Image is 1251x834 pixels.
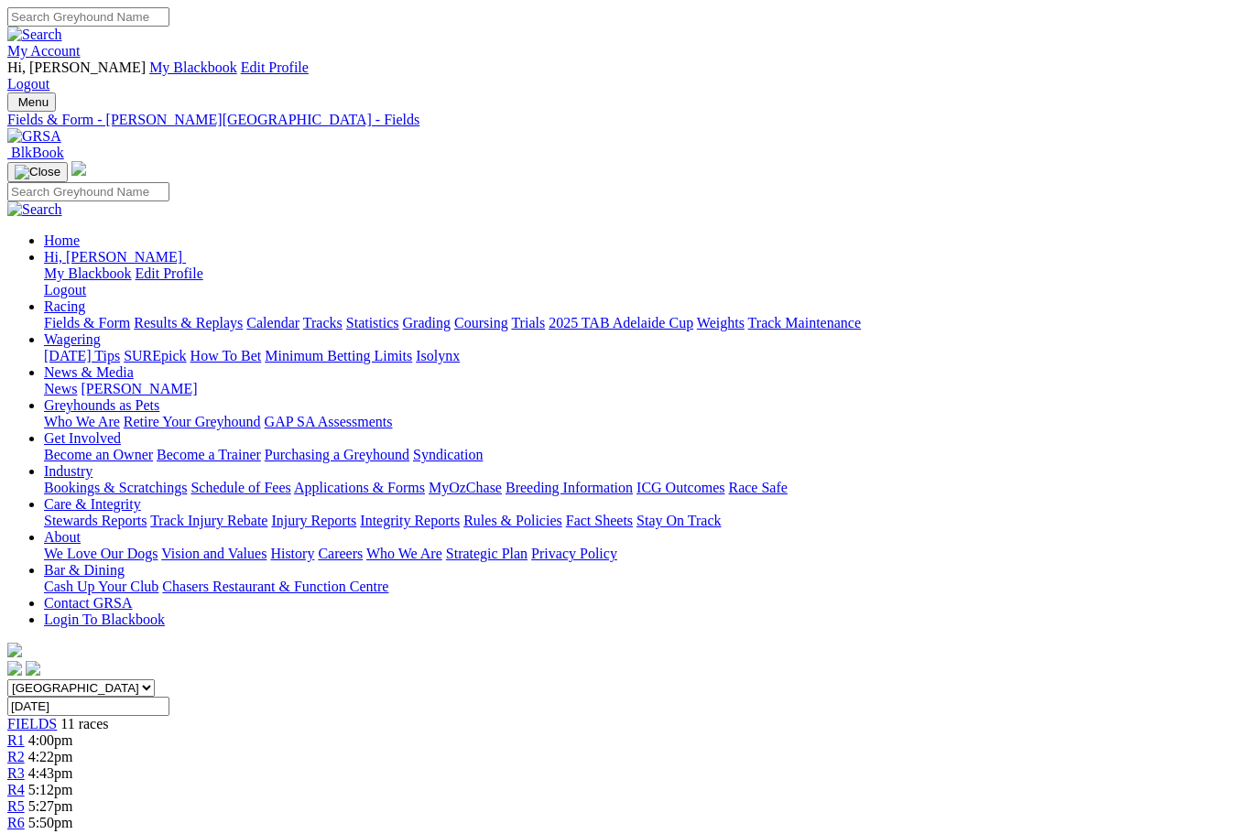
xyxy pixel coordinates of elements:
span: 4:43pm [28,765,73,781]
a: We Love Our Dogs [44,546,158,561]
a: Privacy Policy [531,546,617,561]
img: Search [7,201,62,218]
a: Who We Are [44,414,120,429]
a: Race Safe [728,480,787,495]
a: Vision and Values [161,546,267,561]
input: Search [7,7,169,27]
div: About [44,546,1244,562]
a: Cash Up Your Club [44,579,158,594]
a: Become an Owner [44,447,153,462]
a: Coursing [454,315,508,330]
a: R5 [7,798,25,814]
a: Stewards Reports [44,513,147,528]
a: Integrity Reports [360,513,460,528]
a: Grading [403,315,451,330]
img: Search [7,27,62,43]
a: Calendar [246,315,299,330]
a: Edit Profile [241,60,309,75]
a: Racing [44,298,85,314]
a: SUREpick [124,348,186,363]
span: 5:50pm [28,815,73,830]
div: Greyhounds as Pets [44,414,1244,430]
span: 5:27pm [28,798,73,814]
img: facebook.svg [7,661,22,676]
a: Retire Your Greyhound [124,414,261,429]
a: GAP SA Assessments [265,414,393,429]
a: Home [44,233,80,248]
a: Trials [511,315,545,330]
a: R1 [7,732,25,748]
img: logo-grsa-white.png [71,161,86,176]
a: 2025 TAB Adelaide Cup [549,315,693,330]
a: MyOzChase [429,480,502,495]
span: 4:00pm [28,732,73,748]
button: Toggle navigation [7,92,56,112]
div: Care & Integrity [44,513,1244,529]
a: R4 [7,782,25,797]
a: [DATE] Tips [44,348,120,363]
div: Wagering [44,348,1244,364]
a: History [270,546,314,561]
a: Statistics [346,315,399,330]
a: Become a Trainer [157,447,261,462]
a: Isolynx [416,348,460,363]
a: News & Media [44,364,134,380]
img: logo-grsa-white.png [7,643,22,657]
a: Logout [44,282,86,298]
a: About [44,529,81,545]
a: My Account [7,43,81,59]
a: How To Bet [190,348,262,363]
a: Bar & Dining [44,562,125,578]
a: Results & Replays [134,315,243,330]
a: Chasers Restaurant & Function Centre [162,579,388,594]
div: Hi, [PERSON_NAME] [44,265,1244,298]
a: Breeding Information [506,480,633,495]
a: Track Injury Rebate [150,513,267,528]
a: R6 [7,815,25,830]
a: Minimum Betting Limits [265,348,412,363]
a: Stay On Track [636,513,721,528]
a: Fact Sheets [566,513,633,528]
a: Careers [318,546,363,561]
span: 4:22pm [28,749,73,764]
a: News [44,381,77,396]
a: My Blackbook [44,265,132,281]
span: Hi, [PERSON_NAME] [7,60,146,75]
a: Purchasing a Greyhound [265,447,409,462]
img: GRSA [7,128,61,145]
div: Bar & Dining [44,579,1244,595]
a: Login To Blackbook [44,612,165,627]
a: Syndication [413,447,483,462]
a: Who We Are [366,546,442,561]
a: R3 [7,765,25,781]
a: Contact GRSA [44,595,132,611]
a: Strategic Plan [446,546,528,561]
input: Search [7,182,169,201]
a: Bookings & Scratchings [44,480,187,495]
span: Hi, [PERSON_NAME] [44,249,182,265]
div: News & Media [44,381,1244,397]
span: 5:12pm [28,782,73,797]
a: Fields & Form - [PERSON_NAME][GEOGRAPHIC_DATA] - Fields [7,112,1244,128]
a: BlkBook [7,145,64,160]
a: Tracks [303,315,343,330]
button: Toggle navigation [7,162,68,182]
div: Racing [44,315,1244,331]
div: Industry [44,480,1244,496]
a: Greyhounds as Pets [44,397,159,413]
a: Fields & Form [44,315,130,330]
a: Rules & Policies [463,513,562,528]
a: Schedule of Fees [190,480,290,495]
a: R2 [7,749,25,764]
a: Applications & Forms [294,480,425,495]
input: Select date [7,697,169,716]
span: Menu [18,95,49,109]
a: My Blackbook [149,60,237,75]
a: Logout [7,76,49,92]
img: twitter.svg [26,661,40,676]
